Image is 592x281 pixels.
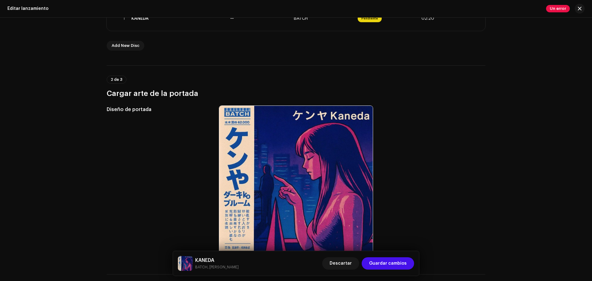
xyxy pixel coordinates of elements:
[111,78,122,81] span: 2 de 3
[107,89,485,98] h3: Cargar arte de la portada
[369,257,407,270] span: Guardar cambios
[131,16,149,21] div: KANEDA
[230,16,234,21] span: —
[358,15,382,22] span: Pendiente
[107,41,144,51] button: Add New Disc
[322,257,359,270] button: Descartar
[421,16,434,21] span: 02:20
[330,257,352,270] span: Descartar
[107,106,209,113] h5: Diseño de portada
[294,16,308,21] span: BATCH
[112,39,139,52] span: Add New Disc
[195,264,239,270] small: KANEDA
[362,257,414,270] button: Guardar cambios
[195,257,239,264] h5: KANEDA
[178,256,193,271] img: b936e2b9-bb12-4c68-a3e3-0615f4cb1e00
